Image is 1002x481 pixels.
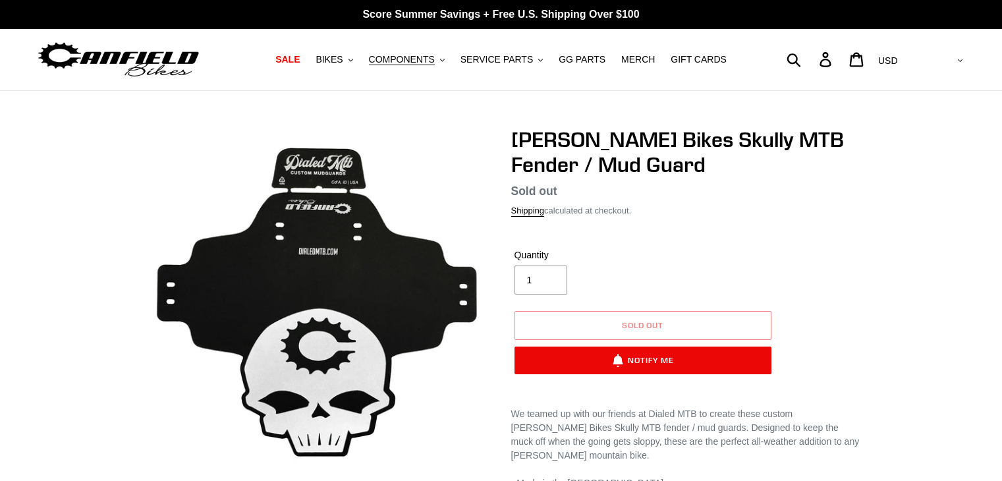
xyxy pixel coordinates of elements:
label: Quantity [515,248,640,262]
button: Sold out [515,311,771,340]
a: GG PARTS [552,51,612,69]
a: Shipping [511,206,545,217]
span: Sold out [622,320,664,330]
div: calculated at checkout. [511,204,860,217]
span: SERVICE PARTS [460,54,533,65]
span: Sold out [511,184,557,198]
button: Notify Me [515,347,771,374]
span: GIFT CARDS [671,54,727,65]
a: SALE [269,51,306,69]
input: Search [794,45,827,74]
span: BIKES [316,54,343,65]
span: COMPONENTS [369,54,435,65]
span: SALE [275,54,300,65]
h1: [PERSON_NAME] Bikes Skully MTB Fender / Mud Guard [511,127,860,178]
button: BIKES [309,51,359,69]
button: COMPONENTS [362,51,451,69]
a: MERCH [615,51,661,69]
div: We teamed up with our friends at Dialed MTB to create these custom [PERSON_NAME] Bikes Skully MTB... [511,407,860,476]
span: MERCH [621,54,655,65]
a: GIFT CARDS [664,51,733,69]
img: Canfield Bikes [36,39,201,80]
button: SERVICE PARTS [454,51,549,69]
span: GG PARTS [559,54,605,65]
